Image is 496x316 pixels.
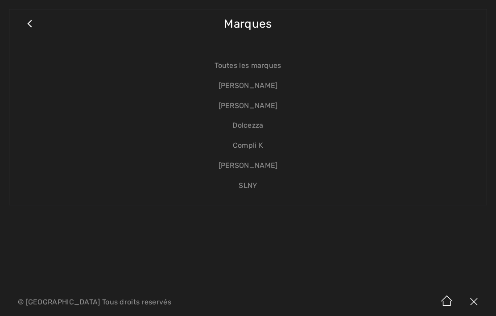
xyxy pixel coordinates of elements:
[18,176,478,196] a: SLNY
[18,56,478,76] a: Toutes les marques
[21,6,38,14] span: Aide
[18,96,478,116] a: [PERSON_NAME]
[18,136,478,156] a: Compli K
[224,8,272,40] span: Marques
[434,288,460,316] img: Accueil
[18,116,478,136] a: Dolcezza
[460,288,487,316] img: X
[18,76,478,96] a: [PERSON_NAME]
[18,156,478,176] a: [PERSON_NAME]
[18,299,292,305] p: © [GEOGRAPHIC_DATA] Tous droits reservés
